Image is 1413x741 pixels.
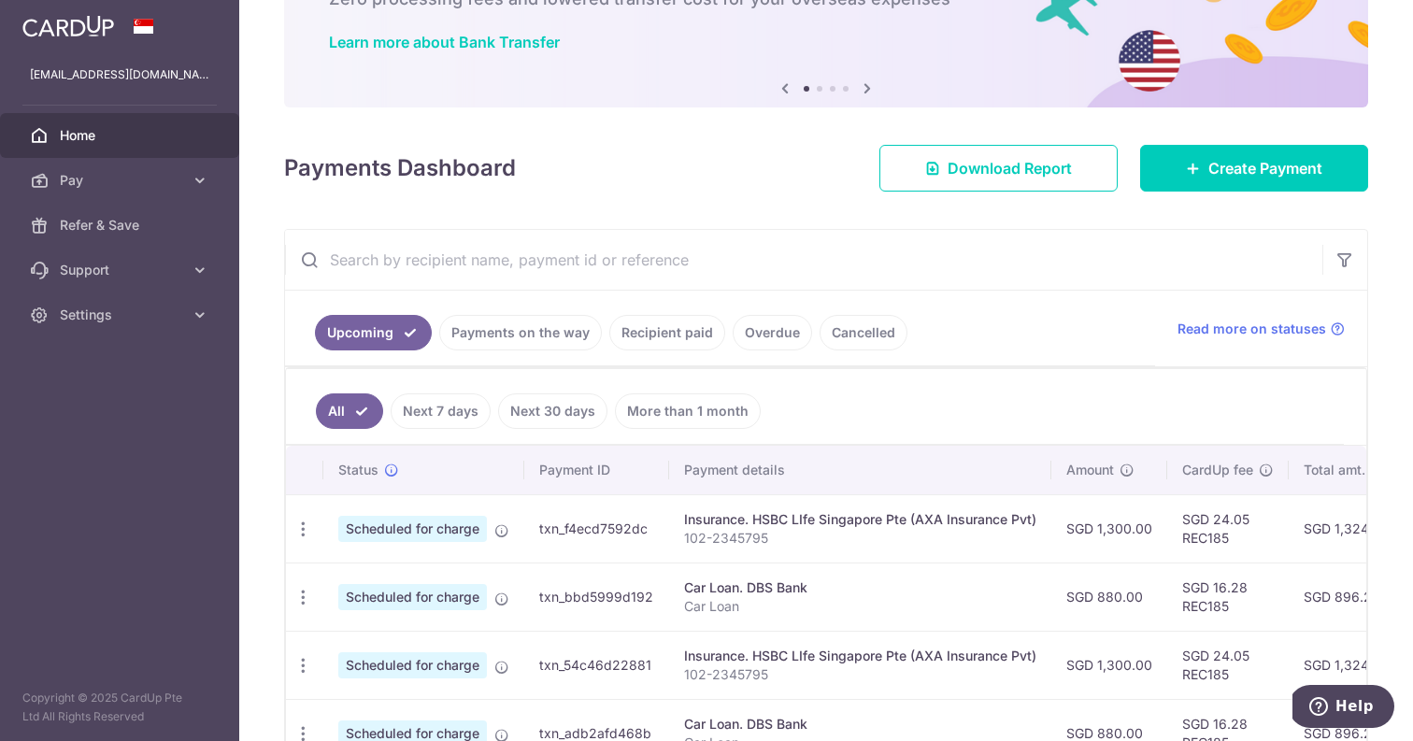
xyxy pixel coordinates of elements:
[60,216,183,235] span: Refer & Save
[879,145,1118,192] a: Download Report
[1177,320,1326,338] span: Read more on statuses
[820,315,907,350] a: Cancelled
[615,393,761,429] a: More than 1 month
[733,315,812,350] a: Overdue
[60,171,183,190] span: Pay
[338,652,487,678] span: Scheduled for charge
[684,597,1036,616] p: Car Loan
[1051,631,1167,699] td: SGD 1,300.00
[684,578,1036,597] div: Car Loan. DBS Bank
[60,126,183,145] span: Home
[684,715,1036,734] div: Car Loan. DBS Bank
[315,315,432,350] a: Upcoming
[439,315,602,350] a: Payments on the way
[1167,563,1289,631] td: SGD 16.28 REC185
[1051,563,1167,631] td: SGD 880.00
[524,494,669,563] td: txn_f4ecd7592dc
[1177,320,1345,338] a: Read more on statuses
[524,446,669,494] th: Payment ID
[285,230,1322,290] input: Search by recipient name, payment id or reference
[1289,563,1404,631] td: SGD 896.28
[684,510,1036,529] div: Insurance. HSBC LIfe Singapore Pte (AXA Insurance Pvt)
[1289,631,1404,699] td: SGD 1,324.05
[1066,461,1114,479] span: Amount
[684,665,1036,684] p: 102-2345795
[1051,494,1167,563] td: SGD 1,300.00
[284,151,516,185] h4: Payments Dashboard
[1182,461,1253,479] span: CardUp fee
[669,446,1051,494] th: Payment details
[524,631,669,699] td: txn_54c46d22881
[329,33,560,51] a: Learn more about Bank Transfer
[948,157,1072,179] span: Download Report
[1167,494,1289,563] td: SGD 24.05 REC185
[30,65,209,84] p: [EMAIL_ADDRESS][DOMAIN_NAME]
[1140,145,1368,192] a: Create Payment
[22,15,114,37] img: CardUp
[1167,631,1289,699] td: SGD 24.05 REC185
[1304,461,1365,479] span: Total amt.
[684,647,1036,665] div: Insurance. HSBC LIfe Singapore Pte (AXA Insurance Pvt)
[60,261,183,279] span: Support
[338,461,378,479] span: Status
[316,393,383,429] a: All
[1208,157,1322,179] span: Create Payment
[498,393,607,429] a: Next 30 days
[684,529,1036,548] p: 102-2345795
[60,306,183,324] span: Settings
[338,516,487,542] span: Scheduled for charge
[609,315,725,350] a: Recipient paid
[1289,494,1404,563] td: SGD 1,324.05
[338,584,487,610] span: Scheduled for charge
[391,393,491,429] a: Next 7 days
[524,563,669,631] td: txn_bbd5999d192
[1292,685,1394,732] iframe: Opens a widget where you can find more information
